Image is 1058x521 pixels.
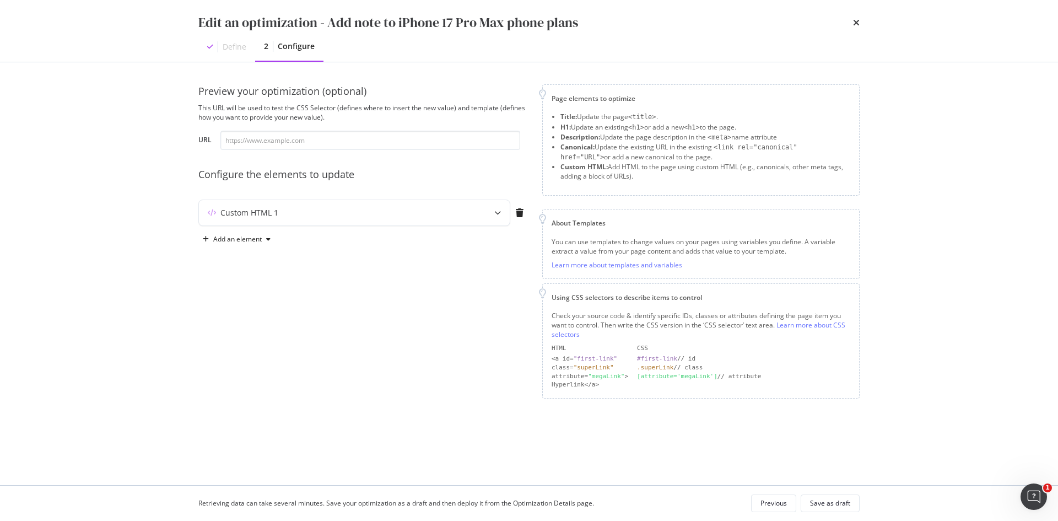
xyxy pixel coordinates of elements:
div: About Templates [552,218,850,228]
div: Page elements to optimize [552,94,850,103]
span: <h1> [684,123,700,131]
div: Preview your optimization (optional) [198,84,529,99]
button: Save as draft [801,495,860,512]
strong: Title: [560,112,577,121]
div: // id [637,355,850,363]
div: Previous [760,498,787,508]
div: Using CSS selectors to describe items to control [552,293,850,302]
strong: Custom HTML: [560,162,608,171]
div: Add an element [213,236,262,243]
div: Custom HTML 1 [220,207,278,218]
div: <a id= [552,355,628,363]
div: [attribute='megaLink'] [637,373,717,380]
span: 1 [1043,484,1052,492]
li: Update the page . [560,112,850,122]
div: .superLink [637,364,673,371]
strong: H1: [560,122,571,132]
div: class= [552,363,628,372]
div: You can use templates to change values on your pages using variables you define. A variable extra... [552,237,850,256]
button: Previous [751,495,796,512]
div: Save as draft [810,498,850,508]
div: "megaLink" [588,373,624,380]
label: URL [198,135,212,147]
li: Update the page description in the name attribute [560,132,850,142]
div: #first-link [637,355,677,362]
strong: Canonical: [560,142,595,152]
li: Update the existing URL in the existing or add a new canonical to the page. [560,142,850,162]
div: HTML [552,344,628,353]
div: Retrieving data can take several minutes. Save your optimization as a draft and then deploy it fr... [198,498,594,508]
a: Learn more about templates and variables [552,260,682,270]
input: https://www.example.com [220,131,520,150]
div: Edit an optimization - Add note to iPhone 17 Pro Max phone plans [198,13,578,32]
iframe: Intercom live chat [1021,484,1047,510]
div: Configure the elements to update [198,168,529,182]
div: 2 [264,41,268,52]
div: Define [223,41,246,52]
div: "superLink" [574,364,614,371]
div: Check your source code & identify specific IDs, classes or attributes defining the page item you ... [552,311,850,339]
div: "first-link" [574,355,617,362]
li: Update an existing or add a new to the page. [560,122,850,132]
span: <title> [628,113,656,121]
span: <meta> [708,133,731,141]
span: <h1> [628,123,644,131]
div: // class [637,363,850,372]
div: This URL will be used to test the CSS Selector (defines where to insert the new value) and templa... [198,103,529,122]
div: Configure [278,41,315,52]
strong: Description: [560,132,600,142]
div: attribute= > [552,372,628,381]
div: Hyperlink</a> [552,380,628,389]
li: Add HTML to the page using custom HTML (e.g., canonicals, other meta tags, adding a block of URLs). [560,162,850,181]
span: <link rel="canonical" href="URL"> [560,143,797,161]
a: Learn more about CSS selectors [552,320,845,339]
div: times [853,13,860,32]
div: CSS [637,344,850,353]
div: // attribute [637,372,850,381]
button: Add an element [198,230,275,248]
